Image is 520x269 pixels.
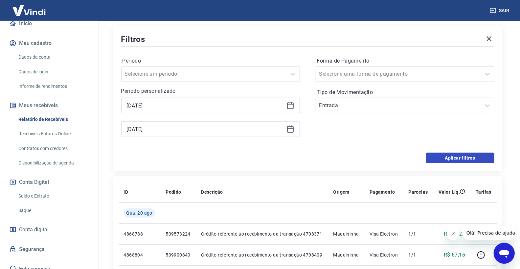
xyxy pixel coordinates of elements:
a: Dados de login [16,65,90,79]
span: Olá! Precisa de ajuda? [4,5,55,10]
p: Período personalizado [121,87,300,95]
a: Relatório de Recebíveis [16,113,90,126]
p: 1/1 [409,252,428,258]
a: Conta digital [8,222,90,237]
p: Descrição [201,189,223,195]
a: Disponibilização de agenda [16,156,90,170]
p: Pagamento [370,189,395,195]
p: 1/1 [409,231,428,237]
a: Recebíveis Futuros Online [16,127,90,141]
p: R$ 14,22 [444,230,465,238]
p: 4868788 [124,231,155,237]
h5: Filtros [121,34,146,45]
iframe: Mensagem da empresa [463,226,515,240]
p: Pedido [166,189,181,195]
a: Segurança [8,242,90,257]
a: Início [8,16,90,31]
p: 509573224 [166,231,191,237]
input: Data inicial [127,101,284,110]
a: Dados da conta [16,50,90,64]
p: Crédito referente ao recebimento da transação 4708409 [201,252,323,258]
p: ID [124,189,128,195]
button: Meus recebíveis [8,98,90,113]
p: 4868804 [124,252,155,258]
iframe: Botão para abrir a janela de mensagens [494,243,515,264]
p: Tarifas [476,189,491,195]
p: Maquininha [333,231,359,237]
input: Data final [127,124,284,134]
p: Crédito referente ao recebimento da transação 4708371 [201,231,323,237]
a: Contratos com credores [16,142,90,155]
img: Vindi [8,0,51,20]
a: Informe de rendimentos [16,80,90,93]
button: Meu cadastro [8,36,90,50]
p: Origem [333,189,350,195]
span: Conta digital [19,225,49,234]
p: Valor Líq. [439,189,460,195]
p: Visa Electron [370,231,398,237]
iframe: Fechar mensagem [447,227,460,240]
label: Tipo de Movimentação [317,88,493,96]
p: 509900840 [166,252,191,258]
button: Sair [488,5,512,17]
a: Saque [16,204,90,217]
label: Período [123,57,299,65]
span: Qua, 20 ago [126,210,152,216]
button: Conta Digital [8,175,90,189]
p: R$ 67,16 [444,251,465,259]
label: Forma de Pagamento [317,57,493,65]
p: Maquininha [333,252,359,258]
a: Saldo e Extrato [16,189,90,203]
p: Parcelas [409,189,428,195]
p: Visa Electron [370,252,398,258]
button: Aplicar filtros [426,153,494,163]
